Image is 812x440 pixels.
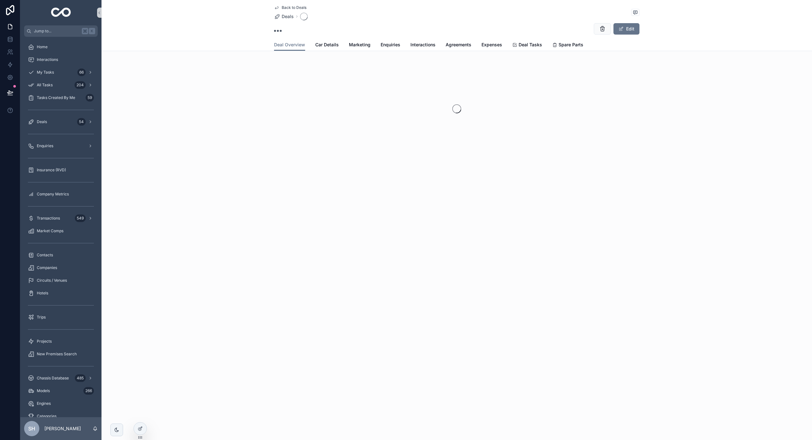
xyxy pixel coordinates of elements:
[24,336,98,347] a: Projects
[24,164,98,176] a: Insurance (RVD)
[75,214,86,222] div: 549
[37,57,58,62] span: Interactions
[51,8,71,18] img: App logo
[37,95,75,100] span: Tasks Created By Me
[37,167,66,173] span: Insurance (RVD)
[315,42,339,48] span: Car Details
[24,385,98,397] a: Models266
[274,13,294,20] a: Deals
[24,92,98,103] a: Tasks Created By Me59
[77,69,86,76] div: 66
[20,37,101,417] div: scrollable content
[349,39,370,52] a: Marketing
[274,42,305,48] span: Deal Overview
[282,5,306,10] span: Back to Deals
[315,39,339,52] a: Car Details
[28,425,35,432] span: SH
[24,213,98,224] a: Transactions549
[481,39,502,52] a: Expenses
[349,42,370,48] span: Marketing
[24,275,98,286] a: Circuits / Venues
[410,39,435,52] a: Interactions
[24,67,98,78] a: My Tasks66
[381,42,400,48] span: Enquiries
[37,44,48,49] span: Home
[381,39,400,52] a: Enquiries
[37,265,57,270] span: Companies
[37,376,69,381] span: Chassis Database
[89,29,95,34] span: K
[37,82,53,88] span: All Tasks
[86,94,94,102] div: 59
[24,116,98,128] a: Deals54
[282,13,294,20] span: Deals
[37,291,48,296] span: Hotels
[519,42,542,48] span: Deal Tasks
[75,374,86,382] div: 485
[34,29,79,34] span: Jump to...
[552,39,583,52] a: Spare Parts
[446,42,471,48] span: Agreements
[410,42,435,48] span: Interactions
[37,143,53,148] span: Enquiries
[446,39,471,52] a: Agreements
[24,188,98,200] a: Company Metrics
[24,287,98,299] a: Hotels
[75,81,86,89] div: 204
[37,339,52,344] span: Projects
[24,348,98,360] a: New Premises Search
[24,25,98,37] button: Jump to...K
[37,315,46,320] span: Trips
[24,262,98,273] a: Companies
[37,351,77,357] span: New Premises Search
[24,79,98,91] a: All Tasks204
[24,410,98,422] a: Categories
[24,225,98,237] a: Market Comps
[37,414,56,419] span: Categories
[613,23,639,35] button: Edit
[24,54,98,65] a: Interactions
[37,192,69,197] span: Company Metrics
[37,119,47,124] span: Deals
[83,387,94,395] div: 266
[37,70,54,75] span: My Tasks
[77,118,86,126] div: 54
[24,312,98,323] a: Trips
[37,388,50,393] span: Models
[24,372,98,384] a: Chassis Database485
[44,425,81,432] p: [PERSON_NAME]
[37,278,67,283] span: Circuits / Venues
[512,39,542,52] a: Deal Tasks
[24,140,98,152] a: Enquiries
[37,216,60,221] span: Transactions
[24,41,98,53] a: Home
[37,228,63,233] span: Market Comps
[481,42,502,48] span: Expenses
[559,42,583,48] span: Spare Parts
[274,5,306,10] a: Back to Deals
[274,39,305,51] a: Deal Overview
[37,401,51,406] span: Engines
[24,249,98,261] a: Contacts
[37,253,53,258] span: Contacts
[24,398,98,409] a: Engines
